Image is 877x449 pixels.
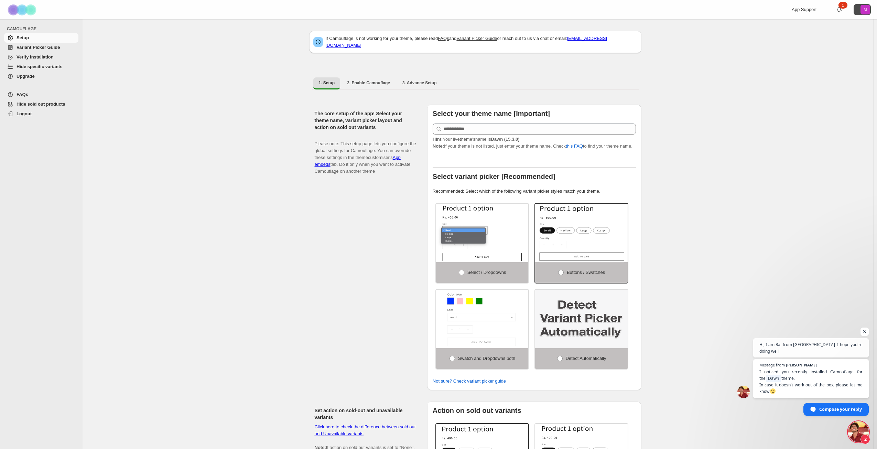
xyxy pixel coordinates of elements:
[567,270,605,275] span: Buttons / Swatches
[438,36,449,41] a: FAQs
[17,35,29,40] span: Setup
[467,270,506,275] span: Select / Dropdowns
[319,80,335,86] span: 1. Setup
[7,26,79,32] span: CAMOUFLAGE
[402,80,437,86] span: 3. Advance Setup
[17,64,63,69] span: Hide specific variants
[433,143,444,149] strong: Note:
[819,403,862,415] span: Compose your reply
[4,62,78,72] a: Hide specific variants
[4,43,78,52] a: Variant Picker Guide
[326,35,637,49] p: If Camouflage is not working for your theme, please read and or reach out to us via chat or email:
[838,2,847,9] div: 1
[17,54,54,60] span: Verify Installation
[491,137,519,142] strong: Dawn (15.3.0)
[17,45,60,50] span: Variant Picker Guide
[860,5,870,14] span: Avatar with initials M
[433,136,636,150] p: If your theme is not listed, just enter your theme name. Check to find your theme name.
[17,92,28,97] span: FAQs
[436,204,529,262] img: Select / Dropdowns
[433,378,506,384] a: Not sure? Check variant picker guide
[836,6,843,13] a: 1
[6,0,40,19] img: Camouflage
[315,424,416,436] a: Click here to check the difference between sold out and Unavailable variants
[315,407,416,421] h2: Set action on sold-out and unavailable variants
[458,356,515,361] span: Swatch and Dropdowns both
[4,90,78,99] a: FAQs
[786,363,817,367] span: [PERSON_NAME]
[17,74,35,79] span: Upgrade
[4,99,78,109] a: Hide sold out products
[433,407,521,414] b: Action on sold out variants
[315,110,416,131] h2: The core setup of the app! Select your theme name, variant picker layout and action on sold out v...
[864,8,867,12] text: M
[433,173,555,180] b: Select variant picker [Recommended]
[792,7,816,12] span: App Support
[17,111,32,116] span: Logout
[566,143,583,149] a: this FAQ
[854,4,871,15] button: Avatar with initials M
[456,36,497,41] a: Variant Picker Guide
[17,101,65,107] span: Hide sold out products
[347,80,390,86] span: 2. Enable Camouflage
[848,421,869,442] div: Open chat
[4,33,78,43] a: Setup
[535,204,628,262] img: Buttons / Swatches
[759,368,863,395] span: I noticed you recently installed Camouflage for the theme. In case it doesn't work out of the box...
[433,137,520,142] span: Your live theme's name is
[4,52,78,62] a: Verify Installation
[315,133,416,175] p: Please note: This setup page lets you configure the global settings for Camouflage. You can overr...
[433,110,550,117] b: Select your theme name [Important]
[566,356,606,361] span: Detect Automatically
[860,435,870,444] span: 2
[759,341,863,354] span: Hi, I am Raj from [GEOGRAPHIC_DATA]. I hope you're doing well
[4,72,78,81] a: Upgrade
[436,290,529,348] img: Swatch and Dropdowns both
[4,109,78,119] a: Logout
[433,188,636,195] p: Recommended: Select which of the following variant picker styles match your theme.
[433,137,443,142] strong: Hint:
[759,363,785,367] span: Message from
[535,290,628,348] img: Detect Automatically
